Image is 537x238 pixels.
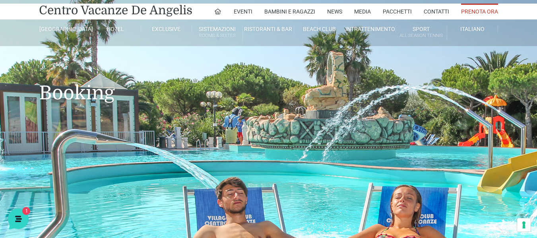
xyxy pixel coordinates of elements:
[39,25,90,33] a: [GEOGRAPHIC_DATA]
[90,25,141,33] a: Hotel
[13,132,62,138] span: Trova una risposta
[396,32,446,39] small: All Season Tennis
[461,4,498,19] a: Prenota Ora
[234,4,252,19] a: Eventi
[354,4,371,19] a: Media
[345,25,396,33] a: Intrattenimento
[192,25,243,40] a: SistemazioniRooms & Suites
[79,164,85,170] span: 1
[424,4,449,19] a: Contatti
[383,4,412,19] a: Pacchetti
[71,64,146,70] a: [DEMOGRAPHIC_DATA] tutto
[517,218,531,232] button: Le tue preferenze relative al consenso per le tecnologie di tracciamento
[52,105,117,111] span: Inizia una conversazione
[192,32,242,39] small: Rooms & Suites
[327,4,342,19] a: News
[6,6,134,32] h2: Ciao da De Angelis Resort 👋
[122,176,134,183] p: Aiuto
[138,86,146,94] span: 1
[10,73,149,97] a: [PERSON_NAME]Ciao! Benvenuto al [GEOGRAPHIC_DATA]! Come posso aiutarti!10 min fa1
[447,25,498,33] a: Italiano
[104,165,153,183] button: Aiuto
[33,76,121,84] span: [PERSON_NAME]
[264,4,315,19] a: Bambini e Ragazzi
[55,165,104,183] button: 1Messaggi
[13,100,146,116] button: Inizia una conversazione
[294,25,345,33] a: Beach Club
[39,46,498,116] h1: Booking
[6,165,55,183] button: Home
[85,132,146,138] a: Apri Centro Assistenza
[6,35,134,51] p: La nostra missione è rendere la tua esperienza straordinaria!
[33,86,121,94] p: Ciao! Benvenuto al [GEOGRAPHIC_DATA]! Come posso aiutarti!
[396,25,447,40] a: SportAll Season Tennis
[69,176,90,183] p: Messaggi
[24,176,37,183] p: Home
[126,76,146,83] p: 10 min fa
[141,25,192,33] a: Exclusive
[243,25,294,33] a: Ristoranti & Bar
[13,64,68,70] span: Le tue conversazioni
[6,207,30,231] iframe: Customerly Messenger Launcher
[18,149,130,157] input: Cerca un articolo...
[39,2,192,18] a: Centro Vacanze De Angelis
[460,26,485,32] span: Italiano
[13,77,29,93] img: light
